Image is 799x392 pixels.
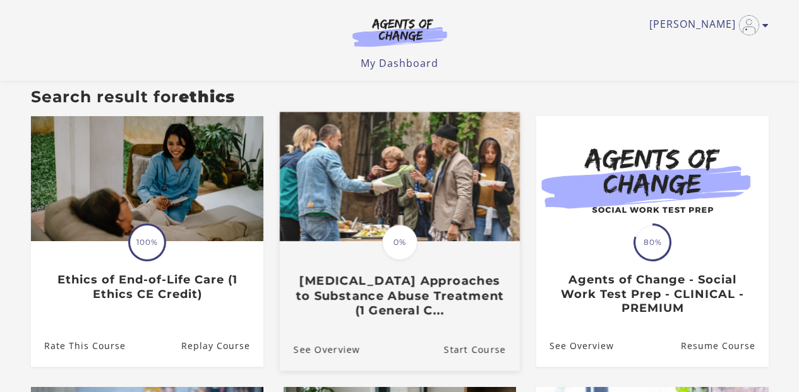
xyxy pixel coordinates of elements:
[31,87,769,106] h3: Search result for
[361,56,438,70] a: My Dashboard
[179,87,235,106] strong: ethics
[443,328,519,371] a: Harm Reduction Approaches to Substance Abuse Treatment (1 General C...: Resume Course
[536,326,614,367] a: Agents of Change - Social Work Test Prep - CLINICAL - PREMIUM: See Overview
[649,15,762,35] a: Toggle menu
[44,273,249,301] h3: Ethics of End-of-Life Care (1 Ethics CE Credit)
[279,328,359,371] a: Harm Reduction Approaches to Substance Abuse Treatment (1 General C...: See Overview
[293,274,505,318] h3: [MEDICAL_DATA] Approaches to Substance Abuse Treatment (1 General C...
[339,18,460,47] img: Agents of Change Logo
[550,273,755,316] h3: Agents of Change - Social Work Test Prep - CLINICAL - PREMIUM
[680,326,768,367] a: Agents of Change - Social Work Test Prep - CLINICAL - PREMIUM: Resume Course
[130,225,164,259] span: 100%
[635,225,670,259] span: 80%
[181,326,263,367] a: Ethics of End-of-Life Care (1 Ethics CE Credit): Resume Course
[31,326,126,367] a: Ethics of End-of-Life Care (1 Ethics CE Credit): Rate This Course
[382,225,418,260] span: 0%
